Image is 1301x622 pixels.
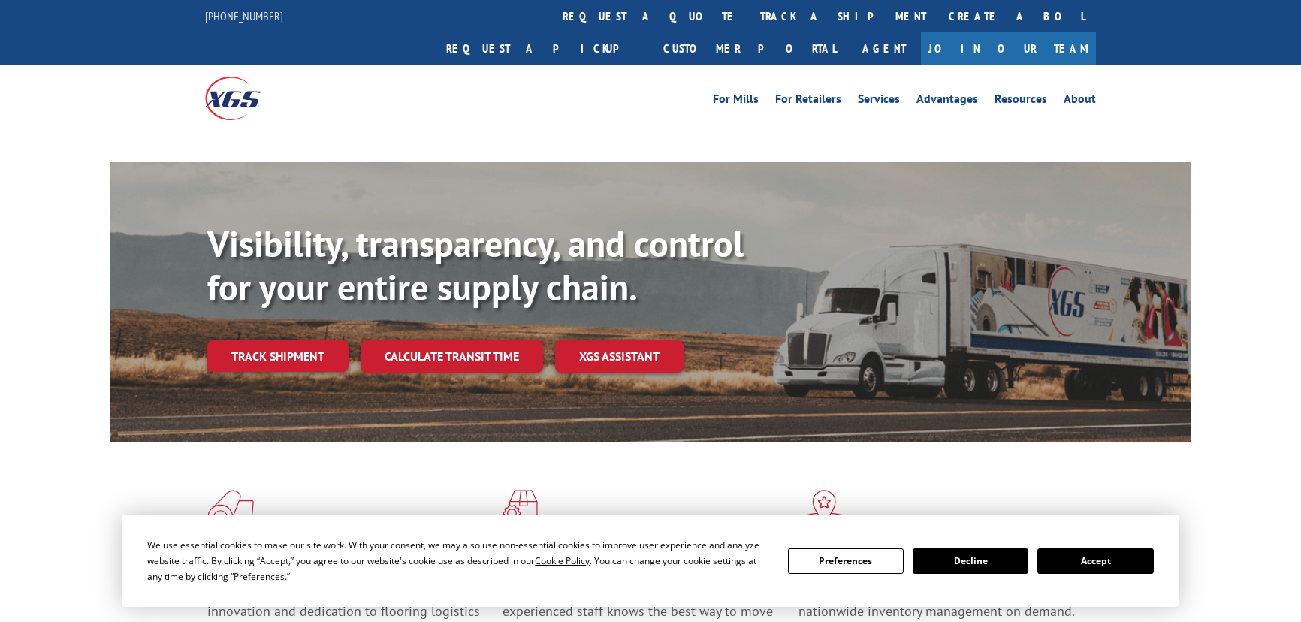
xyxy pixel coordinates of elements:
[205,8,283,23] a: [PHONE_NUMBER]
[207,490,254,529] img: xgs-icon-total-supply-chain-intelligence-red
[1037,548,1153,574] button: Accept
[798,490,850,529] img: xgs-icon-flagship-distribution-model-red
[147,537,769,584] div: We use essential cookies to make our site work. With your consent, we may also use non-essential ...
[555,340,684,373] a: XGS ASSISTANT
[788,548,904,574] button: Preferences
[503,490,538,529] img: xgs-icon-focused-on-flooring-red
[207,220,744,310] b: Visibility, transparency, and control for your entire supply chain.
[916,93,978,110] a: Advantages
[847,32,921,65] a: Agent
[913,548,1028,574] button: Decline
[234,570,285,583] span: Preferences
[858,93,900,110] a: Services
[535,554,590,567] span: Cookie Policy
[122,515,1179,607] div: Cookie Consent Prompt
[921,32,1096,65] a: Join Our Team
[361,340,543,373] a: Calculate transit time
[713,93,759,110] a: For Mills
[1064,93,1096,110] a: About
[995,93,1047,110] a: Resources
[435,32,652,65] a: Request a pickup
[207,340,349,372] a: Track shipment
[775,93,841,110] a: For Retailers
[652,32,847,65] a: Customer Portal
